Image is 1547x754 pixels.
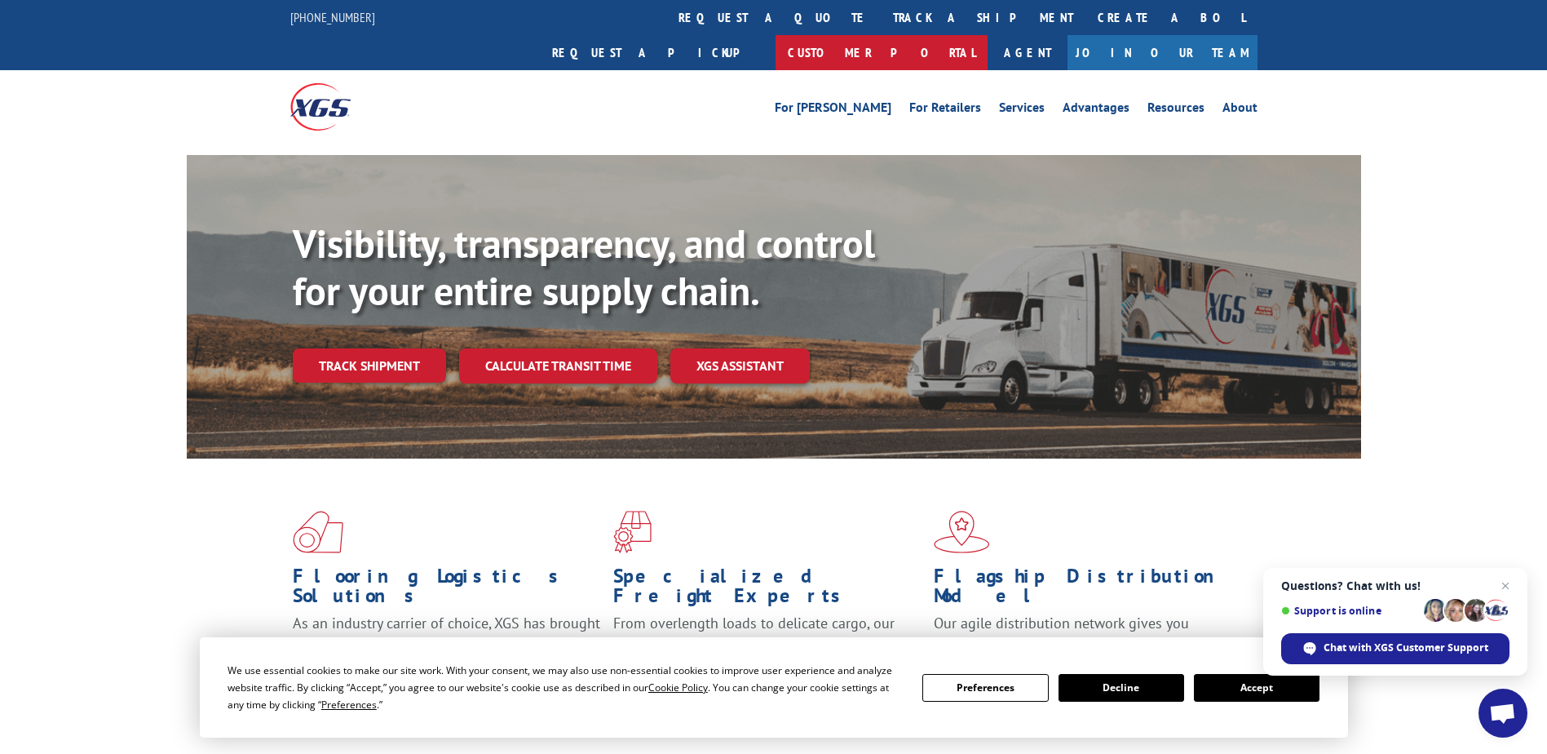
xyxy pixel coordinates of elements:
a: [PHONE_NUMBER] [290,9,375,25]
a: Services [999,101,1045,119]
span: Our agile distribution network gives you nationwide inventory management on demand. [934,614,1234,652]
span: Cookie Policy [648,681,708,694]
span: Preferences [321,698,377,712]
h1: Flooring Logistics Solutions [293,566,601,614]
a: Resources [1147,101,1204,119]
span: As an industry carrier of choice, XGS has brought innovation and dedication to flooring logistics... [293,614,600,672]
img: xgs-icon-flagship-distribution-model-red [934,511,990,553]
div: Open chat [1478,689,1527,738]
button: Decline [1059,674,1184,702]
div: We use essential cookies to make our site work. With your consent, we may also use non-essential ... [228,662,903,713]
span: Close chat [1496,576,1515,596]
button: Accept [1194,674,1319,702]
span: Support is online [1281,605,1418,617]
a: Track shipment [293,348,446,383]
a: Join Our Team [1067,35,1257,70]
h1: Specialized Freight Experts [613,566,922,614]
button: Preferences [922,674,1048,702]
h1: Flagship Distribution Model [934,566,1242,614]
a: Advantages [1063,101,1129,119]
img: xgs-icon-total-supply-chain-intelligence-red [293,511,343,553]
span: Questions? Chat with us! [1281,579,1509,592]
a: Agent [988,35,1067,70]
a: Calculate transit time [459,348,657,384]
span: Chat with XGS Customer Support [1324,641,1488,655]
div: Cookie Consent Prompt [200,637,1348,738]
div: Chat with XGS Customer Support [1281,633,1509,664]
a: About [1222,101,1257,119]
a: Request a pickup [540,35,776,70]
p: From overlength loads to delicate cargo, our experienced staff knows the best way to move your fr... [613,614,922,686]
a: XGS ASSISTANT [670,348,810,384]
a: For [PERSON_NAME] [775,101,891,119]
img: xgs-icon-focused-on-flooring-red [613,511,652,553]
a: Customer Portal [776,35,988,70]
b: Visibility, transparency, and control for your entire supply chain. [293,218,875,316]
a: For Retailers [909,101,981,119]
